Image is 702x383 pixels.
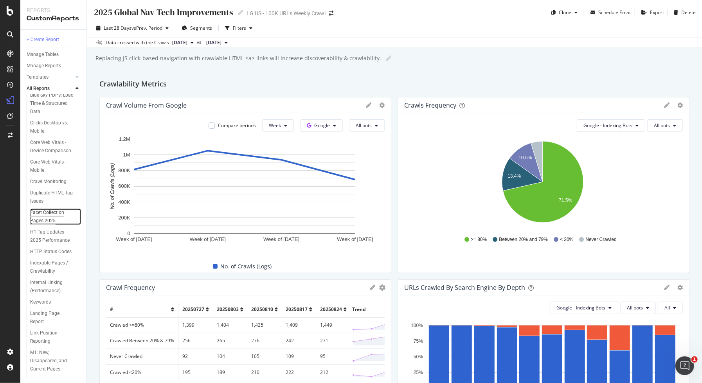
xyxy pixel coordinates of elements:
[106,349,178,364] td: Never Crawled
[620,302,656,314] button: All bots
[30,309,81,326] a: Landing Page Report
[203,38,231,47] button: [DATE]
[27,62,81,70] a: Manage Reports
[30,349,81,373] a: M1: New, Disappeared, and Current Pages
[197,39,203,46] span: vs
[27,85,73,93] a: All Reports
[550,302,618,314] button: Google - Indexing Bots
[560,236,573,243] span: < 20%
[104,25,131,31] span: Last 28 Days
[356,122,372,129] span: All bots
[213,364,247,380] td: 189
[178,349,213,364] td: 92
[411,323,423,328] text: 100%
[30,259,81,275] a: Indexable Pages / Crawlability
[127,230,130,236] text: 0
[30,119,74,135] div: Clicks Desktop vs. Mobile
[118,215,130,221] text: 200K
[247,317,282,333] td: 1,435
[30,279,81,295] a: Internal Linking (Performance)
[30,178,81,186] a: Crawl Monitoring
[27,85,50,93] div: All Reports
[27,73,73,81] a: Templates
[262,119,294,132] button: Week
[251,306,273,313] span: 20250810
[386,56,391,61] i: Edit report name
[118,167,130,173] text: 800K
[518,155,532,160] text: 10.5%
[106,317,178,333] td: Crawled >=80%
[681,9,696,16] div: Delete
[404,138,681,229] svg: A chart.
[233,25,246,31] div: Filters
[316,333,351,349] td: 271
[282,317,316,333] td: 1,409
[314,122,330,129] span: Google
[583,122,632,129] span: Google - Indexing Bots
[650,9,664,16] div: Export
[316,317,351,333] td: 1,449
[577,119,645,132] button: Google - Indexing Bots
[30,228,76,245] div: H1 Tag Updates 2025 Performance
[598,9,632,16] div: Schedule Email
[471,236,487,243] span: >= 80%
[106,364,178,380] td: Crawled <20%
[282,349,316,364] td: 109
[30,248,81,256] a: HTTP Status Codes
[30,189,75,205] div: Duplicate HTML Tag Issues
[677,102,683,108] div: gear
[30,158,81,174] a: Core Web Vitals - Mobile
[213,349,247,364] td: 104
[118,183,130,189] text: 600K
[30,209,81,225] a: Facet Collection Pages 2025
[30,158,74,174] div: Core Web Vitals - Mobile
[178,317,213,333] td: 1,399
[106,135,383,254] div: A chart.
[556,304,605,311] span: Google - Indexing Bots
[106,333,178,349] td: Crawled Between 20% & 79%
[222,22,256,34] button: Filters
[559,9,571,16] div: Clone
[379,285,385,290] div: gear
[27,14,80,23] div: CustomReports
[30,329,74,345] div: Link Position Reporting
[93,22,172,34] button: Last 28 DaysvsPrev. Period
[99,78,167,91] h2: Crawlability Metrics
[691,356,698,363] span: 1
[671,6,696,19] button: Delete
[119,136,130,142] text: 1.2M
[282,364,316,380] td: 222
[190,25,212,31] span: Segments
[316,349,351,364] td: 95
[30,178,67,186] div: Crawl Monitoring
[217,306,239,313] span: 20250803
[647,119,683,132] button: All bots
[30,189,81,205] a: Duplicate HTML Tag Issues
[247,333,282,349] td: 276
[638,6,664,19] button: Export
[106,101,187,109] div: Crawl Volume from Google
[627,304,643,311] span: All bots
[414,338,423,344] text: 75%
[123,152,130,158] text: 1M
[30,138,76,155] div: Core Web Vitals - Device Comparison
[106,284,155,291] div: Crawl Frequency
[30,138,81,155] a: Core Web Vitals - Device Comparison
[269,122,281,129] span: Week
[654,122,670,129] span: All bots
[587,6,632,19] button: Schedule Email
[30,329,81,345] a: Link Position Reporting
[213,333,247,349] td: 265
[206,39,221,46] span: 2025 Jul. 27th
[499,236,548,243] span: Between 20% and 79%
[30,209,75,225] div: Facet Collection Pages 2025
[263,236,299,242] text: Week of [DATE]
[586,236,617,243] span: Never Crawled
[677,285,683,290] div: gear
[238,10,243,15] i: Edit report name
[398,97,689,273] div: Crawls FrequencygeargearGoogle - Indexing BotsAll botsA chart.>= 80%Between 20% and 79%< 20%Never...
[190,236,226,242] text: Week of [DATE]
[30,349,77,373] div: M1: New, Disappeared, and Current Pages
[27,50,81,59] a: Manage Tables
[30,298,81,306] a: Keywords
